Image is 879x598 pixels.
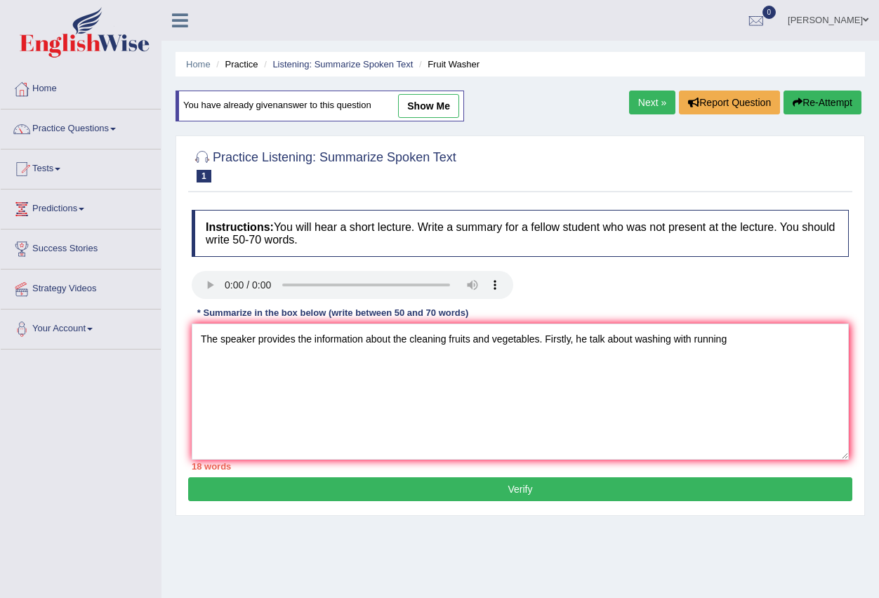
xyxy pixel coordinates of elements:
b: Instructions: [206,221,274,233]
a: Home [186,59,211,69]
li: Practice [213,58,258,71]
a: Strategy Videos [1,270,161,305]
a: Your Account [1,310,161,345]
a: Listening: Summarize Spoken Text [272,59,413,69]
div: You have already given answer to this question [176,91,464,121]
li: Fruit Washer [416,58,480,71]
button: Re-Attempt [784,91,861,114]
span: 1 [197,170,211,182]
a: Success Stories [1,230,161,265]
a: Home [1,69,161,105]
div: * Summarize in the box below (write between 50 and 70 words) [192,306,474,319]
h4: You will hear a short lecture. Write a summary for a fellow student who was not present at the le... [192,210,849,257]
button: Verify [188,477,852,501]
h2: Practice Listening: Summarize Spoken Text [192,147,456,182]
a: Practice Questions [1,109,161,145]
a: show me [398,94,459,118]
div: 18 words [192,460,849,473]
span: 0 [762,6,776,19]
a: Tests [1,149,161,185]
a: Predictions [1,190,161,225]
button: Report Question [679,91,780,114]
a: Next » [629,91,675,114]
